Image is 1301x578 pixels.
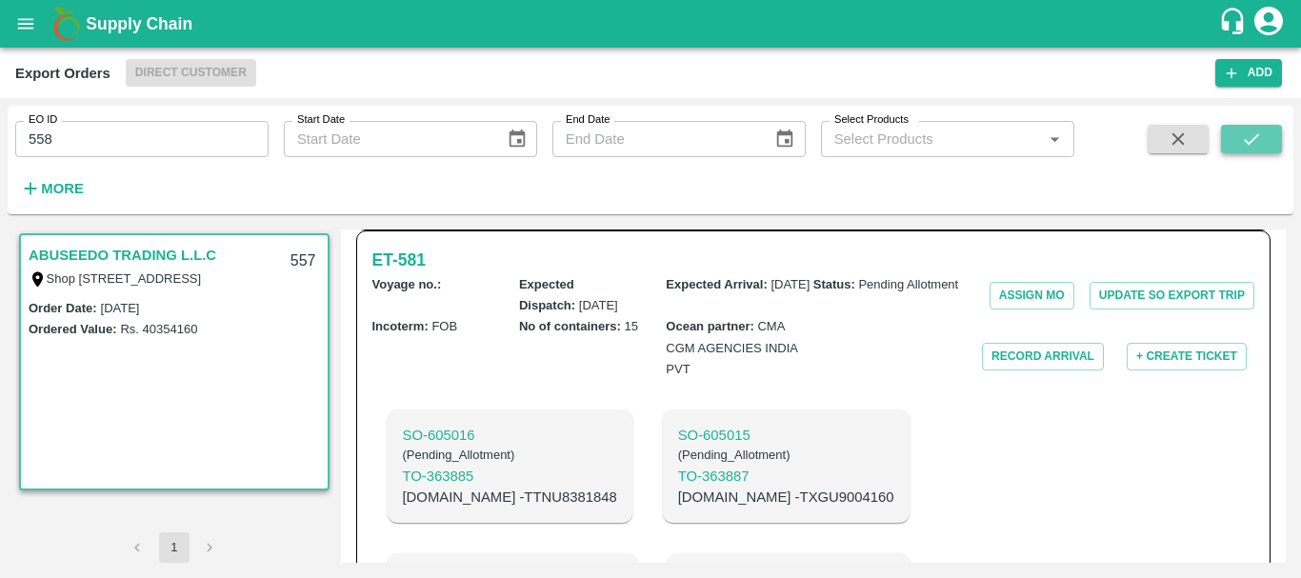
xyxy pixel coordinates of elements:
[372,319,429,333] b: Incoterm :
[403,446,617,465] h6: ( Pending_Allotment )
[86,10,1218,37] a: Supply Chain
[279,239,328,284] div: 557
[1042,127,1067,151] button: Open
[579,298,618,312] span: [DATE]
[678,466,894,487] a: TO-363887
[834,112,909,128] label: Select Products
[431,319,457,333] span: FOB
[678,425,894,446] a: SO-605015
[1215,59,1282,87] button: Add
[666,319,797,376] span: CMA CGM AGENCIES INDIA PVT
[858,277,958,291] span: Pending Allotment
[678,487,894,508] p: [DOMAIN_NAME] - TXGU9004160
[29,322,116,336] label: Ordered Value:
[15,121,269,157] input: Enter EO ID
[990,282,1074,309] button: Assign MO
[666,277,767,291] b: Expected Arrival :
[678,446,894,465] h6: ( Pending_Allotment )
[666,319,754,333] b: Ocean partner :
[1218,7,1251,41] div: customer-support
[372,247,426,273] h6: ET- 581
[982,343,1104,370] button: Record Arrival
[1127,343,1247,370] button: + Create Ticket
[47,271,202,286] label: Shop [STREET_ADDRESS]
[41,181,84,196] strong: More
[15,172,89,205] button: More
[29,112,57,128] label: EO ID
[284,121,491,157] input: Start Date
[403,466,617,487] p: TO- 363885
[120,322,197,336] label: Rs. 40354160
[678,466,894,487] p: TO- 363887
[101,301,140,315] label: [DATE]
[813,277,855,291] b: Status :
[120,532,229,563] nav: pagination navigation
[297,112,345,128] label: Start Date
[403,466,617,487] a: TO-363885
[29,243,216,268] a: ABUSEEDO TRADING L.L.C
[372,247,426,273] a: ET-581
[519,277,575,312] b: Expected Dispatch :
[771,277,810,291] span: [DATE]
[403,425,617,446] p: SO- 605016
[499,121,535,157] button: Choose date
[15,61,110,86] div: Export Orders
[678,425,894,446] p: SO- 605015
[86,14,192,33] b: Supply Chain
[159,532,190,563] button: page 1
[372,277,442,291] b: Voyage no. :
[48,5,86,43] img: logo
[1090,282,1254,309] button: Update SO Export Trip
[767,121,803,157] button: Choose date
[519,319,621,333] b: No of containers :
[827,127,1037,151] input: Select Products
[1251,4,1286,44] div: account of current user
[403,487,617,508] p: [DOMAIN_NAME] - TTNU8381848
[29,301,97,315] label: Order Date :
[566,112,610,128] label: End Date
[552,121,760,157] input: End Date
[403,425,617,446] a: SO-605016
[624,319,637,333] span: 15
[4,2,48,46] button: open drawer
